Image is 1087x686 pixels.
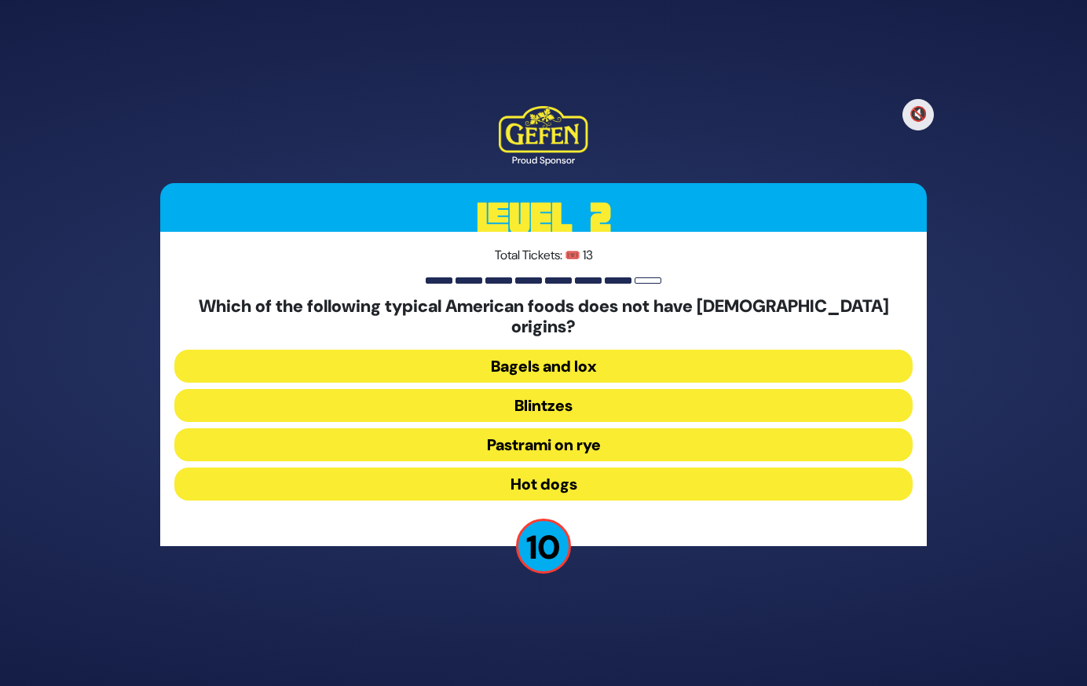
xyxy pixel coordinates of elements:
img: Kedem [499,106,587,153]
p: 10 [516,519,571,574]
button: Bagels and lox [174,350,913,383]
h5: Which of the following typical American foods does not have [DEMOGRAPHIC_DATA] origins? [174,296,913,338]
button: Pastrami on rye [174,428,913,461]
div: Proud Sponsor [499,153,587,167]
button: 🔇 [902,99,934,130]
button: Blintzes [174,389,913,422]
p: Total Tickets: 🎟️ 13 [174,246,913,265]
h3: Level 2 [160,183,927,254]
button: Hot dogs [174,468,913,501]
